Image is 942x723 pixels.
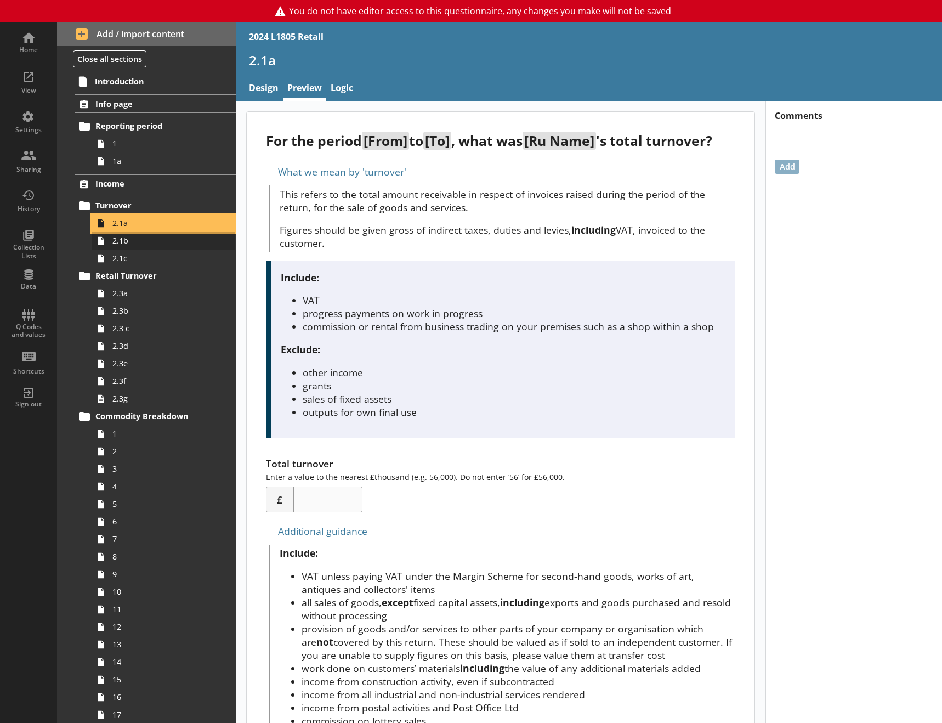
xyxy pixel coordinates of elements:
span: Commodity Breakdown [95,411,209,421]
span: 5 [112,499,214,509]
span: 15 [112,674,214,685]
span: [Ru Name] [523,132,596,150]
strong: not [316,635,333,648]
li: work done on customers’ materials the value of any additional materials added [302,662,735,675]
a: Retail Turnover [75,267,235,285]
div: Sharing [9,165,48,174]
strong: including [571,223,616,236]
button: Add / import content [57,22,236,46]
span: 2.1b [112,235,214,246]
a: 2.1a [92,214,235,232]
div: Q Codes and values [9,323,48,339]
span: 13 [112,639,214,649]
span: 14 [112,657,214,667]
strong: Include: [281,271,319,284]
span: 2 [112,446,214,456]
a: 9 [92,566,235,583]
a: 2.3a [92,285,235,302]
a: 2.3b [92,302,235,320]
div: View [9,86,48,95]
span: Add / import content [76,28,217,40]
span: Info page [95,99,209,109]
span: 16 [112,692,214,702]
h1: Comments [766,101,942,122]
a: 2.3f [92,372,235,390]
span: 9 [112,569,214,579]
a: 1a [92,152,235,170]
a: Preview [283,77,326,101]
span: Reporting period [95,121,209,131]
span: 11 [112,604,214,614]
strong: including [460,662,504,675]
h1: 2.1a [249,52,929,69]
div: Settings [9,126,48,134]
a: Turnover [75,197,235,214]
div: What we mean by 'turnover' [266,163,735,180]
span: 1a [112,156,214,166]
li: Reporting period11a [80,117,236,170]
li: VAT [303,293,725,307]
li: Retail Turnover2.3a2.3b2.3 c2.3d2.3e2.3f2.3g [80,267,236,408]
div: Additional guidance [266,522,735,540]
span: 1 [112,428,214,439]
a: 5 [92,495,235,513]
span: 10 [112,586,214,597]
a: 2.3 c [92,320,235,337]
strong: Include: [280,546,318,560]
a: Commodity Breakdown [75,408,235,425]
div: For the period to , what was 's total turnover? [266,132,735,150]
span: 2.3a [112,288,214,298]
span: Retail Turnover [95,270,209,281]
p: This refers to the total amount receivable in respect of invoices raised during the period of the... [280,188,735,214]
li: provision of goods and/or services to other parts of your company or organisation which are cover... [302,622,735,662]
a: 2.1b [92,232,235,250]
a: 11 [92,601,235,618]
li: commission or rental from business trading on your premises such as a shop within a shop [303,320,725,333]
span: 1 [112,138,214,149]
span: 3 [112,464,214,474]
li: grants [303,379,725,392]
a: 10 [92,583,235,601]
a: 2.3d [92,337,235,355]
span: 8 [112,551,214,562]
a: Reporting period [75,117,235,135]
a: 16 [92,688,235,706]
li: income from postal activities and Post Office Ltd [302,701,735,714]
span: 2.3e [112,358,214,369]
span: 2.1c [112,253,214,263]
a: Info page [75,94,235,113]
span: 6 [112,516,214,527]
span: Income [95,178,209,189]
div: Data [9,282,48,291]
a: 15 [92,671,235,688]
div: Collection Lists [9,243,48,260]
a: 3 [92,460,235,478]
button: Close all sections [73,50,146,67]
li: income from construction activity, even if subcontracted [302,675,735,688]
a: 1 [92,135,235,152]
span: 2.1a [112,218,214,228]
a: Logic [326,77,357,101]
span: Introduction [95,76,209,87]
span: [From] [362,132,409,150]
a: 2 [92,443,235,460]
li: income from all industrial and non-industrial services rendered [302,688,735,701]
a: 8 [92,548,235,566]
li: VAT unless paying VAT under the Margin Scheme for second-hand goods, works of art, antiques and c... [302,569,735,596]
div: 2024 L1805 Retail [249,31,324,43]
span: 17 [112,709,214,720]
a: Income [75,174,235,193]
span: 2.3 c [112,323,214,334]
span: 4 [112,481,214,492]
a: 12 [92,618,235,636]
span: 12 [112,622,214,632]
p: Figures should be given gross of indirect taxes, duties and levies, VAT, invoiced to the customer. [280,223,735,250]
a: Design [245,77,283,101]
a: 2.1c [92,250,235,267]
li: Turnover2.1a2.1b2.1c [80,197,236,267]
a: 6 [92,513,235,530]
span: 2.3d [112,341,214,351]
span: 7 [112,534,214,544]
strong: including [500,596,544,609]
li: all sales of goods, fixed capital assets, exports and goods purchased and resold without processing [302,596,735,622]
